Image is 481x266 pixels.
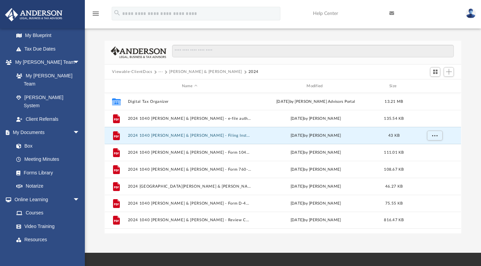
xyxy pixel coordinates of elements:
button: 2024 1040 [PERSON_NAME] & [PERSON_NAME] - e-file authorization - please sign.pdf [128,116,251,121]
span: [DATE] [291,218,304,222]
a: My Blueprint [10,29,87,42]
div: by [PERSON_NAME] [254,217,377,223]
button: ··· [159,69,163,75]
span: 46.27 KB [385,185,403,188]
a: Forms Library [10,166,83,179]
button: Switch to Grid View [430,67,440,77]
div: id [108,83,125,89]
div: Size [381,83,408,89]
button: More options [427,131,443,141]
span: 816.47 KB [384,218,404,222]
a: My [PERSON_NAME] Teamarrow_drop_down [5,56,87,69]
div: grid [105,93,461,234]
span: [DATE] [291,185,304,188]
span: 111.01 KB [384,151,404,154]
div: id [411,83,458,89]
a: Video Training [10,220,83,233]
span: [DATE] [291,202,304,205]
i: menu [92,9,100,18]
a: My [PERSON_NAME] Team [10,69,83,91]
button: Add [444,67,454,77]
button: 2024 1040 [PERSON_NAME] & [PERSON_NAME] - Form D-400V Payment Voucher.pdf [128,201,251,206]
button: 2024 1040 [PERSON_NAME] & [PERSON_NAME] - Form 1040-ES Estimated Tax Voucher.pdf [128,150,251,155]
button: 2024 1040 [PERSON_NAME] & [PERSON_NAME] - Review Copy.pdf [128,218,251,223]
a: Courses [10,206,87,220]
span: 43 KB [388,134,400,137]
a: Meeting Minutes [10,153,87,166]
div: Name [128,83,251,89]
div: by [PERSON_NAME] [254,167,377,173]
div: by [PERSON_NAME] [254,150,377,156]
span: 75.55 KB [385,202,403,205]
span: [DATE] [291,134,304,137]
button: Digital Tax Organizer [128,99,251,104]
button: 2024 [GEOGRAPHIC_DATA][PERSON_NAME] & [PERSON_NAME] - Form 760-PMT Payment Voucher.pdf [128,184,251,189]
div: [DATE] by [PERSON_NAME] Advisors Portal [254,99,377,105]
button: 2024 [248,69,259,75]
img: User Pic [466,8,476,18]
a: Box [10,139,83,153]
span: [DATE] [291,168,304,171]
div: by [PERSON_NAME] [254,184,377,190]
input: Search files and folders [172,45,454,58]
button: [PERSON_NAME] & [PERSON_NAME] [169,69,242,75]
div: by [PERSON_NAME] [254,201,377,207]
a: Online Learningarrow_drop_down [5,193,87,206]
span: [DATE] [291,151,304,154]
span: arrow_drop_down [73,56,87,70]
a: Notarize [10,179,87,193]
i: search [113,9,121,17]
span: [DATE] [291,117,304,120]
a: Resources [10,233,87,247]
span: arrow_drop_down [73,193,87,207]
span: arrow_drop_down [73,126,87,140]
div: by [PERSON_NAME] [254,116,377,122]
img: Anderson Advisors Platinum Portal [3,8,64,21]
a: menu [92,13,100,18]
div: by [PERSON_NAME] [254,133,377,139]
span: 13.21 MB [385,100,403,103]
button: 2024 1040 [PERSON_NAME] & [PERSON_NAME] - Form 760-ES Estimated Tax Voucher.pdf [128,167,251,172]
button: Viewable-ClientDocs [112,69,152,75]
span: 108.67 KB [384,168,404,171]
div: Modified [254,83,377,89]
a: My Documentsarrow_drop_down [5,126,87,139]
span: 135.54 KB [384,117,404,120]
a: Client Referrals [10,112,87,126]
a: [PERSON_NAME] System [10,91,87,112]
button: 2024 1040 [PERSON_NAME] & [PERSON_NAME] - Filing Instructions.pdf [128,133,251,138]
a: Tax Due Dates [10,42,90,56]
